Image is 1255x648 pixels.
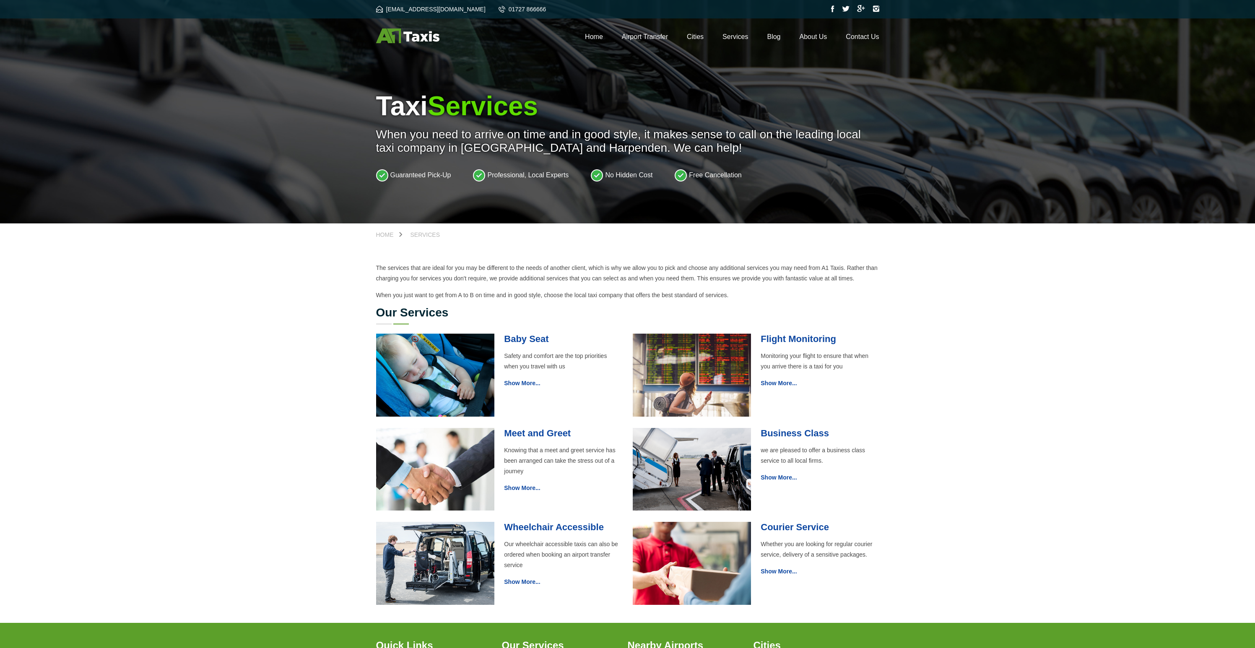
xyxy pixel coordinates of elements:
p: Our wheelchair accessible taxis can also be ordered when booking an airport transfer service [504,539,622,570]
img: Baby Seat [376,334,494,417]
img: Courier Service [633,522,751,605]
img: Flight Monitoring [633,334,751,417]
p: The services that are ideal for you may be different to the needs of another client, which is why... [376,263,879,284]
span: Services [411,231,440,238]
a: 01727 866666 [499,6,546,13]
p: When you just want to get from A to B on time and in good style, choose the local taxi company th... [376,290,879,301]
h2: Our Services [376,307,879,319]
a: Blog [767,33,780,40]
a: Meet and Greet [504,428,571,438]
a: Show More... [504,485,540,491]
a: Home [585,33,603,40]
img: Meet and Greet [376,428,494,511]
a: Business Class [761,428,829,438]
a: Show More... [761,380,797,386]
a: [EMAIL_ADDRESS][DOMAIN_NAME] [376,6,486,13]
span: Home [376,231,394,238]
li: Professional, Local Experts [473,169,569,181]
a: Show More... [761,568,797,575]
a: Show More... [504,578,540,585]
img: Business Class Taxis [633,428,751,511]
a: Contact Us [846,33,879,40]
p: Monitoring your flight to ensure that when you arrive there is a taxi for you [761,351,879,372]
img: Wheelchair Accessibility [376,522,494,605]
img: Twitter [842,6,850,12]
span: Services [428,91,538,121]
img: Google Plus [857,5,865,12]
li: No Hidden Cost [591,169,652,181]
a: Wheelchair Accessible [504,522,604,532]
a: Home [376,232,402,238]
a: Cities [687,33,704,40]
img: Facebook [831,5,834,12]
a: Airport Transfer [622,33,668,40]
p: Knowing that a meet and greet service has been arranged can take the stress out of a journey [504,445,622,477]
img: Instagram [873,5,879,12]
a: Courier Service [761,522,829,532]
a: Show More... [761,474,797,481]
p: we are pleased to offer a business class service to all local firms. [761,445,879,466]
p: Whether you are looking for regular courier service, delivery of a sensitive packages. [761,539,879,560]
li: Guaranteed Pick-Up [376,169,451,181]
a: Baby Seat [504,334,548,344]
a: Services [402,232,449,238]
p: Safety and comfort are the top priorities when you travel with us [504,351,622,372]
a: About Us [800,33,827,40]
li: Free Cancellation [675,169,741,181]
p: When you need to arrive on time and in good style, it makes sense to call on the leading local ta... [376,128,879,155]
a: Flight Monitoring [761,334,836,344]
h1: Taxi [376,91,879,122]
a: Services [722,33,748,40]
a: Show More... [504,380,540,386]
img: A1 Taxis St Albans LTD [376,29,439,43]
